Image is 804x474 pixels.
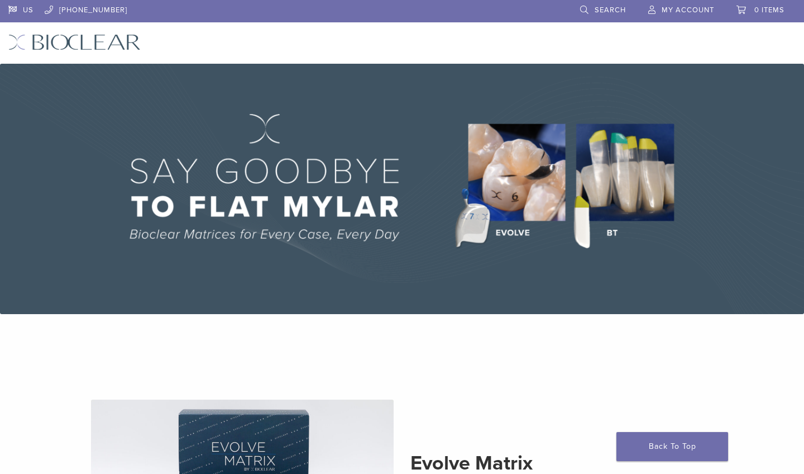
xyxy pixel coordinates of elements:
[616,432,728,461] a: Back To Top
[8,34,141,50] img: Bioclear
[754,6,784,15] span: 0 items
[662,6,714,15] span: My Account
[595,6,626,15] span: Search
